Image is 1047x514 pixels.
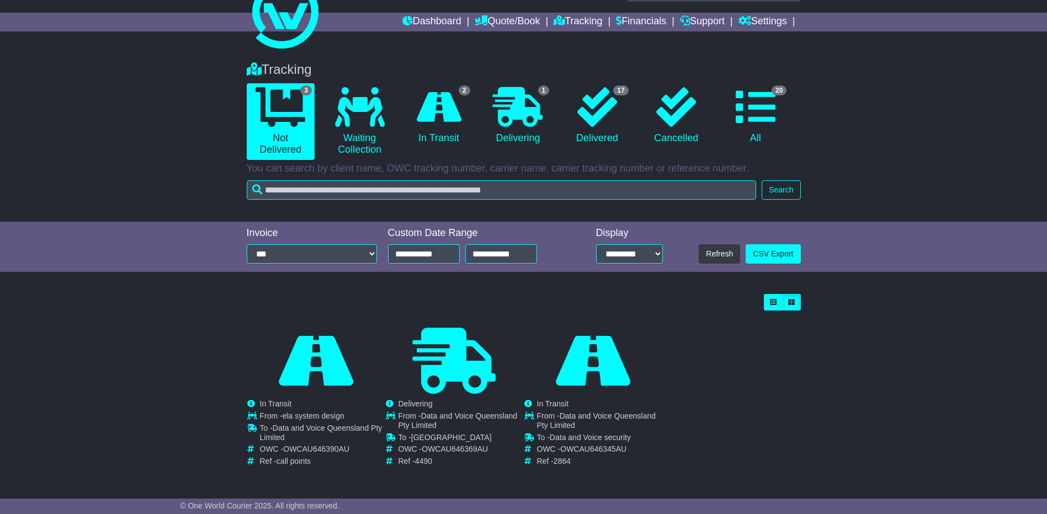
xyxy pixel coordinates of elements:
div: Custom Date Range [388,227,565,239]
a: Dashboard [402,13,461,31]
span: 1 [538,85,550,95]
span: 4490 [415,457,432,465]
td: OWC - [398,445,523,457]
span: 20 [772,85,786,95]
span: ela system design [283,411,344,420]
span: 2 [459,85,470,95]
td: Ref - [260,457,385,466]
span: OWCAU646369AU [422,445,488,453]
a: Quote/Book [475,13,540,31]
p: You can search by client name, OWC tracking number, carrier name, carrier tracking number or refe... [247,163,801,175]
a: Support [680,13,725,31]
a: 17 Delivered [563,83,631,148]
button: Search [762,180,800,200]
td: From - [398,411,523,433]
td: To - [398,433,523,445]
span: In Transit [537,399,569,408]
td: To - [260,424,385,445]
span: Data and Voice Queensland Pty Limited [260,424,382,442]
div: Invoice [247,227,377,239]
a: Financials [616,13,666,31]
span: Data and Voice Queensland Pty Limited [398,411,518,430]
td: From - [537,411,662,433]
span: [GEOGRAPHIC_DATA] [411,433,492,442]
span: call points [277,457,311,465]
div: Tracking [241,62,806,78]
a: CSV Export [746,244,800,264]
span: Delivering [398,399,433,408]
span: 2864 [554,457,571,465]
span: In Transit [260,399,292,408]
td: Ref - [398,457,523,466]
span: OWCAU646345AU [560,445,626,453]
a: Settings [738,13,787,31]
td: Ref - [537,457,662,466]
button: Refresh [699,244,740,264]
div: Display [596,227,663,239]
a: 2 In Transit [405,83,472,148]
td: OWC - [260,445,385,457]
span: Data and Voice security [550,433,631,442]
span: OWCAU646390AU [283,445,349,453]
a: 20 All [721,83,789,148]
span: 3 [300,85,312,95]
td: OWC - [537,445,662,457]
span: Data and Voice Queensland Pty Limited [537,411,656,430]
a: Tracking [554,13,602,31]
a: Cancelled [642,83,710,148]
a: 1 Delivering [484,83,552,148]
a: 3 Not Delivered [247,83,315,160]
td: To - [537,433,662,445]
a: Waiting Collection [326,83,394,160]
td: From - [260,411,385,424]
span: © One World Courier 2025. All rights reserved. [180,501,339,510]
span: 17 [613,85,628,95]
